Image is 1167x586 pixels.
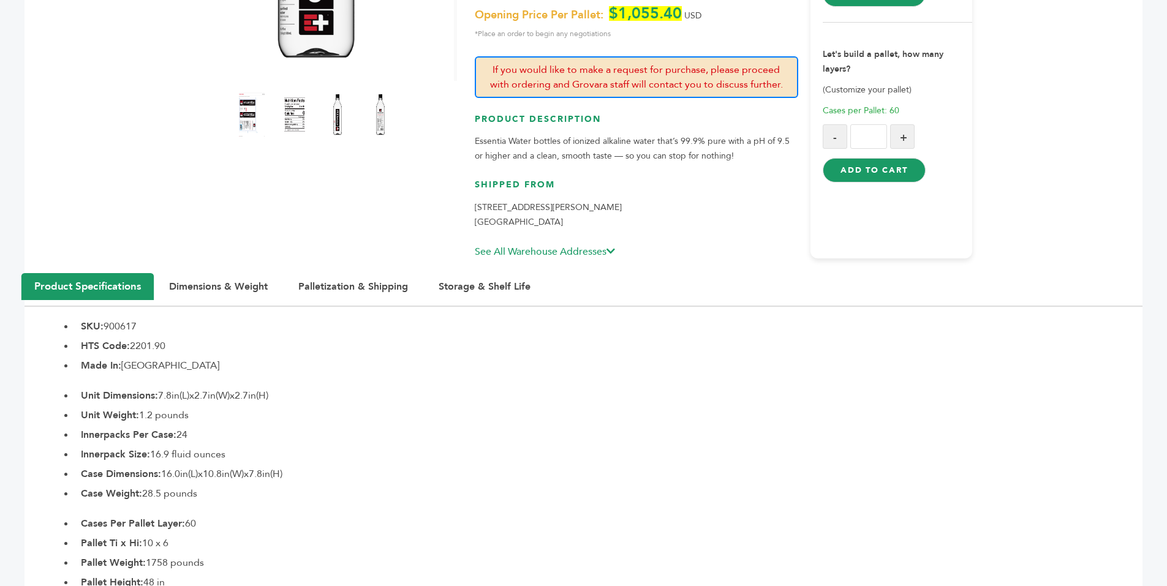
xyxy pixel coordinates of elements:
[684,10,701,21] span: USD
[322,90,353,139] img: Essentia Water - 16.9 Ounce Bottles - 6 pack (500ml) 4 innerpacks per case 16.9 fl
[75,555,1142,570] li: 1758 pounds
[475,245,615,258] a: See All Warehouse Addresses
[279,90,310,139] img: Essentia Water - 16.9 Ounce Bottles - 6 pack (500ml) 4 innerpacks per case 16.9 fl Nutrition Info
[75,486,1142,501] li: 28.5 pounds
[81,536,142,550] b: Pallet Ti x Hi:
[823,48,943,75] strong: Let's build a pallet, how many layers?
[475,56,798,98] p: If you would like to make a request for purchase, please proceed with ordering and Grovara staff ...
[157,274,280,299] button: Dimensions & Weight
[21,273,154,300] button: Product Specifications
[475,134,798,163] p: Essentia Water bottles of ionized alkaline water that’s 99.9% pure with a pH of 9.5 or higher and...
[475,179,798,200] h3: Shipped From
[81,359,121,372] b: Made In:
[475,113,798,135] h3: Product Description
[75,339,1142,353] li: 2201.90
[75,358,1142,373] li: [GEOGRAPHIC_DATA]
[475,200,798,230] p: [STREET_ADDRESS][PERSON_NAME] [GEOGRAPHIC_DATA]
[81,320,104,333] b: SKU:
[75,408,1142,423] li: 1.2 pounds
[286,274,420,299] button: Palletization & Shipping
[81,448,150,461] b: Innerpack Size:
[475,26,798,41] span: *Place an order to begin any negotiations
[426,274,543,299] button: Storage & Shelf Life
[81,467,161,481] b: Case Dimensions:
[81,517,185,530] b: Cases Per Pallet Layer:
[81,556,146,569] b: Pallet Weight:
[823,124,847,149] button: -
[75,516,1142,531] li: 60
[81,408,139,422] b: Unit Weight:
[81,428,176,441] b: Innerpacks Per Case:
[823,105,899,116] span: Cases per Pallet: 60
[236,90,267,139] img: Essentia Water - 16.9 Ounce Bottles - 6 pack (500ml) 4 innerpacks per case 16.9 fl Product Label
[75,427,1142,442] li: 24
[75,319,1142,334] li: 900617
[890,124,915,149] button: +
[75,447,1142,462] li: 16.9 fluid ounces
[81,339,130,353] b: HTS Code:
[81,389,158,402] b: Unit Dimensions:
[75,388,1142,403] li: 7.8in(L)x2.7in(W)x2.7in(H)
[365,90,396,139] img: Essentia Water - 16.9 Ounce Bottles - 6 pack (500ml) 4 innerpacks per case 16.9 fl
[81,487,142,500] b: Case Weight:
[75,467,1142,481] li: 16.0in(L)x10.8in(W)x7.8in(H)
[823,158,925,182] button: Add to Cart
[609,6,682,21] span: $1,055.40
[475,8,603,23] span: Opening Price Per Pallet:
[75,536,1142,550] li: 10 x 6
[823,83,972,97] p: (Customize your pallet)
